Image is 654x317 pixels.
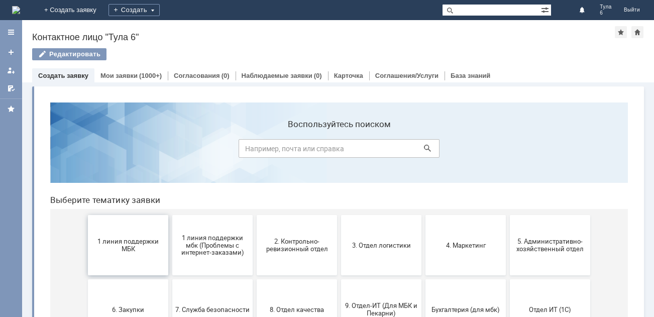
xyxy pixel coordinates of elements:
div: Создать [108,4,160,16]
button: Франчайзинг [299,249,379,309]
span: 1 линия поддержки МБК [49,143,123,158]
span: 6 [600,10,612,16]
span: 2. Контрольно-ревизионный отдел [217,143,292,158]
button: 9. Отдел-ИТ (Для МБК и Пекарни) [299,185,379,245]
span: Бухгалтерия (для мбк) [386,211,461,219]
button: 7. Служба безопасности [130,185,210,245]
span: Франчайзинг [302,275,376,283]
span: 6. Закупки [49,211,123,219]
button: Отдел ИТ (1С) [468,185,548,245]
button: Отдел-ИТ (Битрикс24 и CRM) [46,249,126,309]
a: Создать заявку [3,44,19,60]
span: 5. Административно-хозяйственный отдел [471,143,545,158]
button: Это соглашение не активно! [383,249,464,309]
button: Финансовый отдел [214,249,295,309]
button: Бухгалтерия (для мбк) [383,185,464,245]
a: Создать заявку [38,72,88,79]
button: 8. Отдел качества [214,185,295,245]
img: logo [12,6,20,14]
button: 1 линия поддержки мбк (Проблемы с интернет-заказами) [130,121,210,181]
a: Согласования [174,72,220,79]
a: Карточка [334,72,363,79]
div: Добавить в избранное [615,26,627,38]
span: 8. Отдел качества [217,211,292,219]
header: Выберите тематику заявки [8,100,586,111]
button: 4. Маркетинг [383,121,464,181]
a: Мои согласования [3,80,19,96]
button: 2. Контрольно-ревизионный отдел [214,121,295,181]
span: 3. Отдел логистики [302,147,376,154]
button: 1 линия поддержки МБК [46,121,126,181]
span: Финансовый отдел [217,275,292,283]
button: 3. Отдел логистики [299,121,379,181]
button: [PERSON_NAME]. Услуги ИТ для МБК (оформляет L1) [468,249,548,309]
div: (0) [314,72,322,79]
span: 4. Маркетинг [386,147,461,154]
span: [PERSON_NAME]. Услуги ИТ для МБК (оформляет L1) [471,268,545,290]
input: Например, почта или справка [196,45,397,63]
span: Отдел ИТ (1С) [471,211,545,219]
div: (1000+) [139,72,162,79]
button: 6. Закупки [46,185,126,245]
span: Отдел-ИТ (Битрикс24 и CRM) [49,272,123,287]
span: Расширенный поиск [541,5,551,14]
button: 5. Административно-хозяйственный отдел [468,121,548,181]
a: Наблюдаемые заявки [242,72,312,79]
div: Контактное лицо "Тула 6" [32,32,615,42]
span: Это соглашение не активно! [386,272,461,287]
a: База знаний [451,72,490,79]
div: (0) [222,72,230,79]
span: Тула [600,4,612,10]
a: Перейти на домашнюю страницу [12,6,20,14]
a: Соглашения/Услуги [375,72,439,79]
button: Отдел-ИТ (Офис) [130,249,210,309]
span: 9. Отдел-ИТ (Для МБК и Пекарни) [302,207,376,223]
a: Мои заявки [3,62,19,78]
a: Мои заявки [100,72,138,79]
span: 1 линия поддержки мбк (Проблемы с интернет-заказами) [133,139,207,162]
label: Воспользуйтесь поиском [196,25,397,35]
div: Сделать домашней страницей [631,26,643,38]
span: Отдел-ИТ (Офис) [133,275,207,283]
span: 7. Служба безопасности [133,211,207,219]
